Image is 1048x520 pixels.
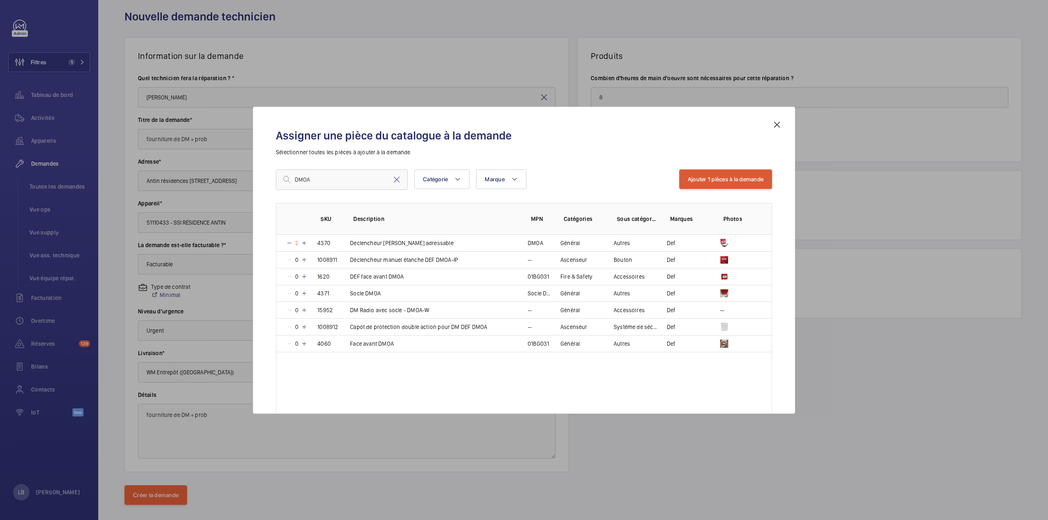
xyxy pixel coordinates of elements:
p: 0 [293,323,301,331]
span: Marque [485,176,505,182]
p: Def [667,289,676,297]
p: Général [560,340,580,348]
img: 3cECgcDYMaAkdNHfJC670qtM6O_0mFb55R6Aw01jCJkbiRze.png [720,323,728,331]
p: 0 [293,272,301,281]
p: Ascenseur [560,323,587,331]
p: Autres [614,340,630,348]
p: Def [667,323,676,331]
p: Accessoires [614,306,645,314]
img: 7qlvkTkvH_8mcvUkRAVJRlydV1UwvExldtBpRAK1VB838s37.jpeg [720,289,728,297]
img: b22gxddn6mRnht4YIOO-s9dfc_qQrKDvFyZcgairgxY6L8qg.png [720,239,728,247]
button: Marque [476,169,526,189]
p: 4060 [317,340,331,348]
p: -- [720,306,724,314]
p: 0 [293,306,301,314]
input: Find a part [276,169,408,190]
img: mPvv-snU49L8OcwiRLesWEkxcCeo6okCgQK-5M03PlQ64j0w.jpeg [720,340,728,348]
p: Bouton [614,256,632,264]
p: Description [353,215,518,223]
p: -- [528,323,532,331]
p: Général [560,306,580,314]
p: Système de sécurité [614,323,657,331]
p: 2 [293,239,301,247]
p: Catégories [564,215,604,223]
p: 1008912 [317,323,338,331]
p: Capot de protection double action pour DM DEF DMOA [350,323,487,331]
p: Def [667,256,676,264]
p: Face avant DMOA [350,340,394,348]
p: Ascenseur [560,256,587,264]
p: Photos [723,215,755,223]
p: 01BG031 [528,340,549,348]
p: Sélectionner toutes les pièces à ajouter à la demande [276,148,772,156]
p: Marques [670,215,710,223]
p: 0 [293,289,301,297]
p: 01BG031 [528,272,549,281]
p: Def [667,239,676,247]
button: Ajouter 1 pièces à la demande [679,169,772,189]
p: Autres [614,289,630,297]
p: 0 [293,340,301,348]
img: lp2OisyeCbJwo-60mME7ztTr5244bmJFtVUKXe5ZODl_T8-m.png [720,272,728,281]
p: 0 [293,256,301,264]
p: -- [528,256,532,264]
p: 1620 [317,272,330,281]
p: Sous catégories [617,215,657,223]
p: Def [667,306,676,314]
p: Déclencheur manuel étanche DEF DMOA-IP [350,256,458,264]
p: DMOA [528,239,543,247]
button: Catégorie [414,169,470,189]
p: DM Radio avec socle - DMOA-W [350,306,429,314]
img: gAuIpPMjnAoD3VWuvq2tz4ASitq1A9VYomBS4YiwHk4i8GHR.png [720,256,728,264]
p: Autres [614,239,630,247]
p: Accessoires [614,272,645,281]
p: -- [528,306,532,314]
p: Def [667,272,676,281]
p: MPN [531,215,551,223]
p: SKU [321,215,340,223]
p: 4371 [317,289,329,297]
p: Général [560,239,580,247]
p: 1008911 [317,256,337,264]
p: DEF face avant DMOA [350,272,404,281]
p: Fire & Safety [560,272,592,281]
p: Socle DMOA [528,289,551,297]
p: Socle DMOA [350,289,381,297]
p: Declencheur [PERSON_NAME] adressable [350,239,454,247]
p: Def [667,340,676,348]
p: 15952 [317,306,333,314]
p: Général [560,289,580,297]
h2: Assigner une pièce du catalogue à la demande [276,128,772,143]
p: 4370 [317,239,330,247]
span: Catégorie [423,176,448,182]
